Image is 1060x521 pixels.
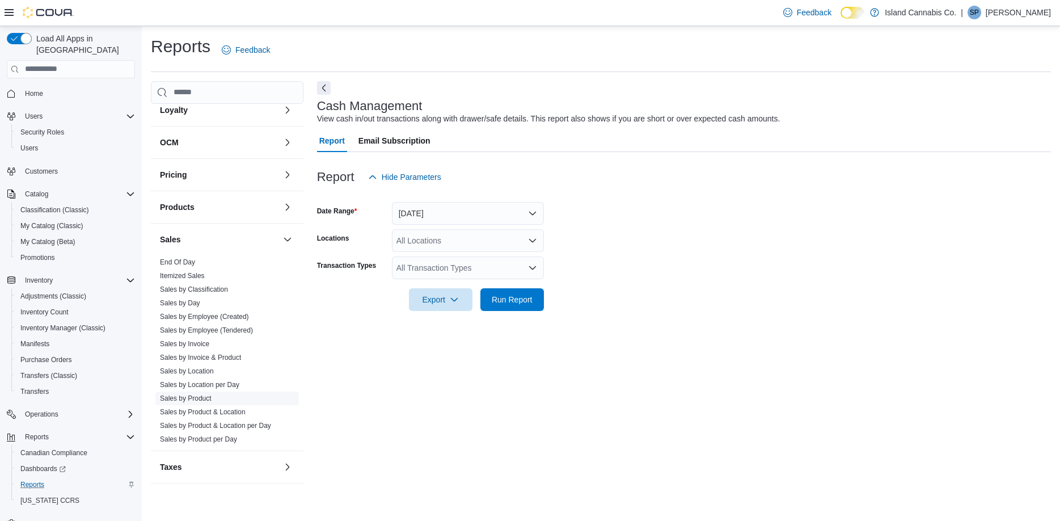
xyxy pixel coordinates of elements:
[281,460,294,474] button: Taxes
[16,385,135,398] span: Transfers
[25,432,49,442] span: Reports
[11,461,140,477] a: Dashboards
[160,137,278,148] button: OCM
[11,320,140,336] button: Inventory Manager (Classic)
[16,369,135,383] span: Transfers (Classic)
[160,380,239,389] span: Sales by Location per Day
[11,124,140,140] button: Security Roles
[16,251,135,264] span: Promotions
[317,170,354,184] h3: Report
[20,339,49,348] span: Manifests
[160,258,195,266] a: End Of Day
[160,258,195,267] span: End Of Day
[160,354,241,362] a: Sales by Invoice & Product
[317,261,376,270] label: Transaction Types
[160,312,249,321] span: Sales by Employee (Created)
[20,407,135,421] span: Operations
[16,478,135,491] span: Reports
[16,141,43,155] a: Users
[160,104,278,116] button: Loyalty
[20,407,63,421] button: Operations
[160,271,205,280] span: Itemized Sales
[11,250,140,266] button: Promotions
[382,171,441,183] span: Hide Parameters
[20,274,135,287] span: Inventory
[970,6,979,19] span: SP
[11,218,140,234] button: My Catalog (Classic)
[160,461,182,473] h3: Taxes
[968,6,981,19] div: Shae Parsey
[25,89,43,98] span: Home
[11,445,140,461] button: Canadian Compliance
[20,308,69,317] span: Inventory Count
[20,187,135,201] span: Catalog
[160,285,228,293] a: Sales by Classification
[20,253,55,262] span: Promotions
[160,408,246,416] a: Sales by Product & Location
[160,394,212,403] span: Sales by Product
[16,353,77,367] a: Purchase Orders
[16,289,91,303] a: Adjustments (Classic)
[160,234,278,245] button: Sales
[319,129,345,152] span: Report
[160,313,249,321] a: Sales by Employee (Created)
[16,125,69,139] a: Security Roles
[160,435,237,444] span: Sales by Product per Day
[11,288,140,304] button: Adjustments (Classic)
[20,274,57,287] button: Inventory
[20,237,75,246] span: My Catalog (Beta)
[16,235,135,249] span: My Catalog (Beta)
[281,233,294,246] button: Sales
[16,337,135,351] span: Manifests
[16,125,135,139] span: Security Roles
[160,407,246,417] span: Sales by Product & Location
[281,168,294,182] button: Pricing
[11,304,140,320] button: Inventory Count
[11,477,140,493] button: Reports
[16,446,135,460] span: Canadian Compliance
[16,219,135,233] span: My Catalog (Classic)
[16,219,88,233] a: My Catalog (Classic)
[20,110,135,123] span: Users
[779,1,836,24] a: Feedback
[16,494,135,507] span: Washington CCRS
[160,299,200,307] a: Sales by Day
[20,86,135,100] span: Home
[16,321,135,335] span: Inventory Manager (Classic)
[986,6,1051,19] p: [PERSON_NAME]
[2,186,140,202] button: Catalog
[392,202,544,225] button: [DATE]
[151,255,303,451] div: Sales
[364,166,446,188] button: Hide Parameters
[217,39,274,61] a: Feedback
[11,352,140,368] button: Purchase Orders
[25,276,53,285] span: Inventory
[16,446,92,460] a: Canadian Compliance
[160,169,278,180] button: Pricing
[160,169,187,180] h3: Pricing
[20,128,64,137] span: Security Roles
[528,236,537,245] button: Open list of options
[20,165,62,178] a: Customers
[160,422,271,430] a: Sales by Product & Location per Day
[2,85,140,102] button: Home
[20,496,79,505] span: [US_STATE] CCRS
[32,33,135,56] span: Load All Apps in [GEOGRAPHIC_DATA]
[317,207,357,216] label: Date Range
[16,305,135,319] span: Inventory Count
[2,406,140,422] button: Operations
[16,235,80,249] a: My Catalog (Beta)
[416,288,466,311] span: Export
[11,368,140,384] button: Transfers (Classic)
[281,136,294,149] button: OCM
[25,167,58,176] span: Customers
[160,326,253,334] a: Sales by Employee (Tendered)
[25,410,58,419] span: Operations
[20,430,53,444] button: Reports
[160,381,239,389] a: Sales by Location per Day
[16,251,60,264] a: Promotions
[2,163,140,179] button: Customers
[16,385,53,398] a: Transfers
[20,464,66,473] span: Dashboards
